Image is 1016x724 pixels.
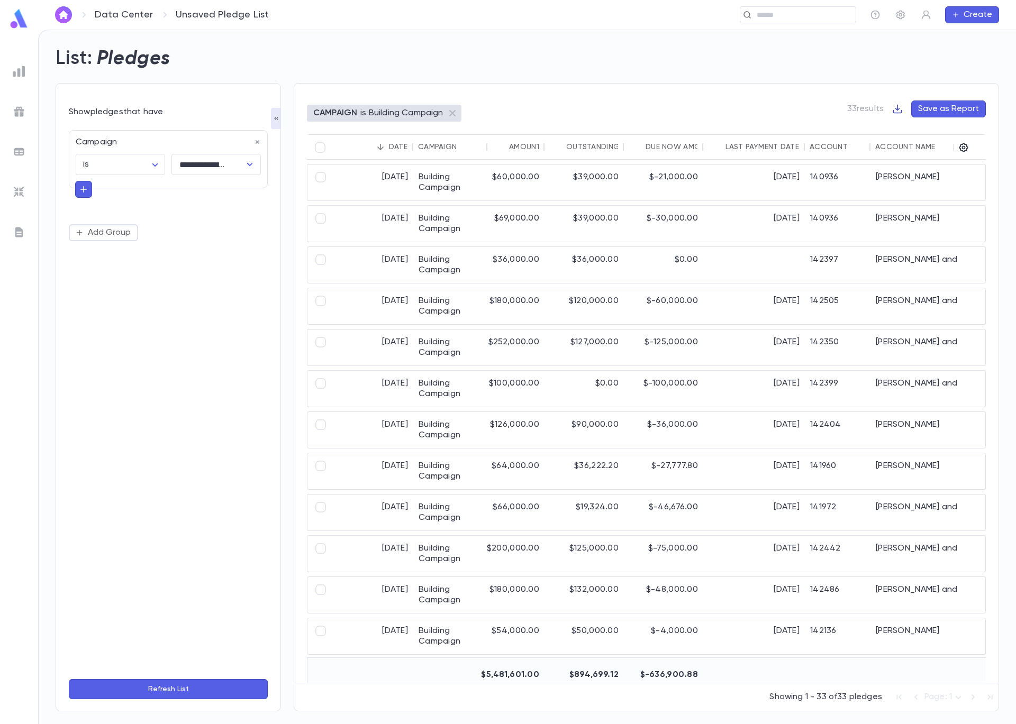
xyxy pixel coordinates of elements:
img: home_white.a664292cf8c1dea59945f0da9f25487c.svg [57,11,70,19]
div: 142136 [805,618,870,654]
div: Building Campaign [413,536,487,572]
div: Outstanding [566,143,620,151]
div: Building Campaign [413,371,487,407]
div: Campaign [418,143,457,151]
div: $-27,777.80 [624,453,703,489]
div: $-48,000.00 [624,577,703,613]
div: $-21,000.00 [624,164,703,200]
img: campaigns_grey.99e729a5f7ee94e3726e6486bddda8f1.svg [13,105,25,118]
div: $36,000.00 [545,247,624,283]
div: $200,000.00 [487,536,545,572]
div: is [76,154,165,175]
div: Due Now Amount [646,143,715,151]
div: $-4,000.00 [624,618,703,654]
div: [DATE] [334,164,413,200]
div: $5,481,601.00 [487,662,545,688]
div: Amount [509,143,541,151]
button: Create [945,6,999,23]
div: $60,000.00 [487,164,545,200]
div: [DATE] [334,494,413,530]
div: [DATE] [334,536,413,572]
button: Save as Report [911,100,986,117]
div: [DATE] [334,618,413,654]
div: Account ID [810,143,857,151]
div: [DATE] [334,329,413,365]
div: $120,000.00 [545,288,624,324]
div: 140936 [805,206,870,242]
div: 141960 [805,453,870,489]
div: [DATE] [334,371,413,407]
div: $127,000.00 [545,329,624,365]
div: [DATE] [703,288,805,324]
div: $0.00 [624,247,703,283]
div: 142399 [805,371,870,407]
div: $100,000.00 [487,371,545,407]
div: $66,000.00 [487,494,545,530]
button: Sort [848,139,865,155]
div: 142486 [805,577,870,613]
div: $54,000.00 [487,618,545,654]
button: Sort [549,139,566,155]
button: Open [242,157,257,172]
p: CAMPAIGN [313,108,357,118]
div: Building Campaign [413,288,487,324]
div: $-100,000.00 [624,371,703,407]
div: $36,000.00 [487,247,545,283]
div: 142350 [805,329,870,365]
div: $39,000.00 [545,206,624,242]
div: Building Campaign [413,164,487,200]
div: 142397 [805,247,870,283]
button: Refresh List [69,679,268,699]
button: Add Group [69,224,138,241]
div: [DATE] [334,412,413,448]
img: imports_grey.530a8a0e642e233f2baf0ef88e8c9fcb.svg [13,186,25,198]
div: [DATE] [703,494,805,530]
button: Sort [492,139,509,155]
p: Showing 1 - 33 of 33 pledges [769,692,882,702]
div: $252,000.00 [487,329,545,365]
button: Sort [629,139,646,155]
div: $-30,000.00 [624,206,703,242]
div: $39,000.00 [545,164,624,200]
div: Building Campaign [413,577,487,613]
div: $36,222.20 [545,453,624,489]
div: Building Campaign [413,453,487,489]
div: $-125,000.00 [624,329,703,365]
div: $125,000.00 [545,536,624,572]
div: [DATE] [703,577,805,613]
div: [DATE] [703,536,805,572]
div: CAMPAIGNis Building Campaign [307,105,461,122]
div: $180,000.00 [487,288,545,324]
div: $132,000.00 [545,577,624,613]
span: Page: 1 [924,693,952,701]
div: $69,000.00 [487,206,545,242]
div: [DATE] [703,371,805,407]
div: Campaign [69,131,261,148]
div: 142505 [805,288,870,324]
div: [DATE] [334,247,413,283]
div: Account Name [875,143,935,151]
div: [DATE] [334,453,413,489]
div: Last Payment Date [725,143,799,151]
div: Building Campaign [413,412,487,448]
div: $50,000.00 [545,618,624,654]
h2: List: [56,47,93,70]
div: $-60,000.00 [624,288,703,324]
div: Building Campaign [413,494,487,530]
div: 140936 [805,164,870,200]
p: 33 results [847,104,884,114]
div: Building Campaign [413,618,487,654]
p: Unsaved Pledge List [176,9,269,21]
div: $-46,676.00 [624,494,703,530]
h2: Pledges [97,47,170,70]
div: $-36,000.00 [624,412,703,448]
div: Page: 1 [924,689,965,705]
span: is [83,160,89,169]
p: is Building Campaign [360,108,443,118]
div: [DATE] [334,288,413,324]
div: $894,699.12 [545,662,624,688]
a: Data Center [95,9,153,21]
div: $19,324.00 [545,494,624,530]
button: Sort [935,139,952,155]
p: Show pledges that have [69,107,268,117]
